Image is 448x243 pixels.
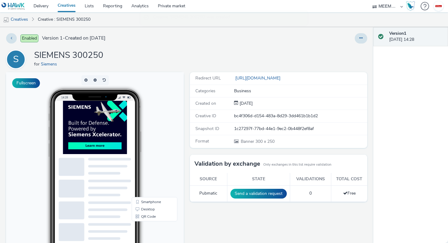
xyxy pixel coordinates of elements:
a: Hawk Academy [406,1,418,11]
td: Pubmatic [190,185,227,202]
a: Creative : SIEMENS 300250 [35,12,94,27]
div: 1c27297f-77bd-44e1-9ec2-0b448f2ef8af [234,126,367,132]
span: Creative 'SIEMENS 300250' was created [153,14,301,22]
h3: Validation by exchange [194,159,260,168]
li: Desktop [127,133,170,141]
h1: SIEMENS 300250 [34,50,103,61]
span: Banner [241,139,255,144]
button: Fullscreen [12,78,40,88]
button: Send a validation request [230,189,287,199]
span: for [34,61,41,67]
span: Redirect URL [195,75,221,81]
span: Desktop [135,135,149,139]
span: Version 1 - Created on [DATE] [42,35,105,42]
th: State [227,173,290,185]
img: mobile [3,17,9,23]
span: Creative ID [195,113,216,119]
span: Created on [195,100,216,106]
li: QR Code [127,141,170,148]
span: QR Code [135,143,150,146]
img: Hawk Academy [406,1,415,11]
img: Tanguy Van Ingelgom [434,2,443,11]
small: Only exchanges in this list require validation [263,162,331,167]
div: S [13,51,19,68]
li: Smartphone [127,126,170,133]
th: Validations [290,173,331,185]
span: Enabled [20,34,38,42]
th: Source [190,173,227,185]
img: undefined Logo [2,2,25,10]
span: Free [343,190,356,196]
a: S [6,56,28,62]
span: [DATE] [238,100,253,106]
a: [URL][DOMAIN_NAME] [234,75,283,81]
span: Smartphone [135,128,155,132]
div: bc4f306d-d154-483a-8d29-3dd461b1b1d2 [234,113,367,119]
span: 14:28 [55,23,62,27]
strong: Version 1 [389,30,406,36]
div: Business [234,88,367,94]
span: 0 [309,190,312,196]
span: Categories [195,88,215,94]
a: Siemens [41,61,59,67]
div: Creation 02 October 2025, 14:28 [238,100,253,107]
span: Snapshot ID [195,126,219,132]
span: 300 x 250 [240,139,275,144]
img: Advertisement preview [57,29,121,82]
th: Total cost [331,173,367,185]
span: Format [195,138,209,144]
div: [DATE] 14:28 [389,30,443,43]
